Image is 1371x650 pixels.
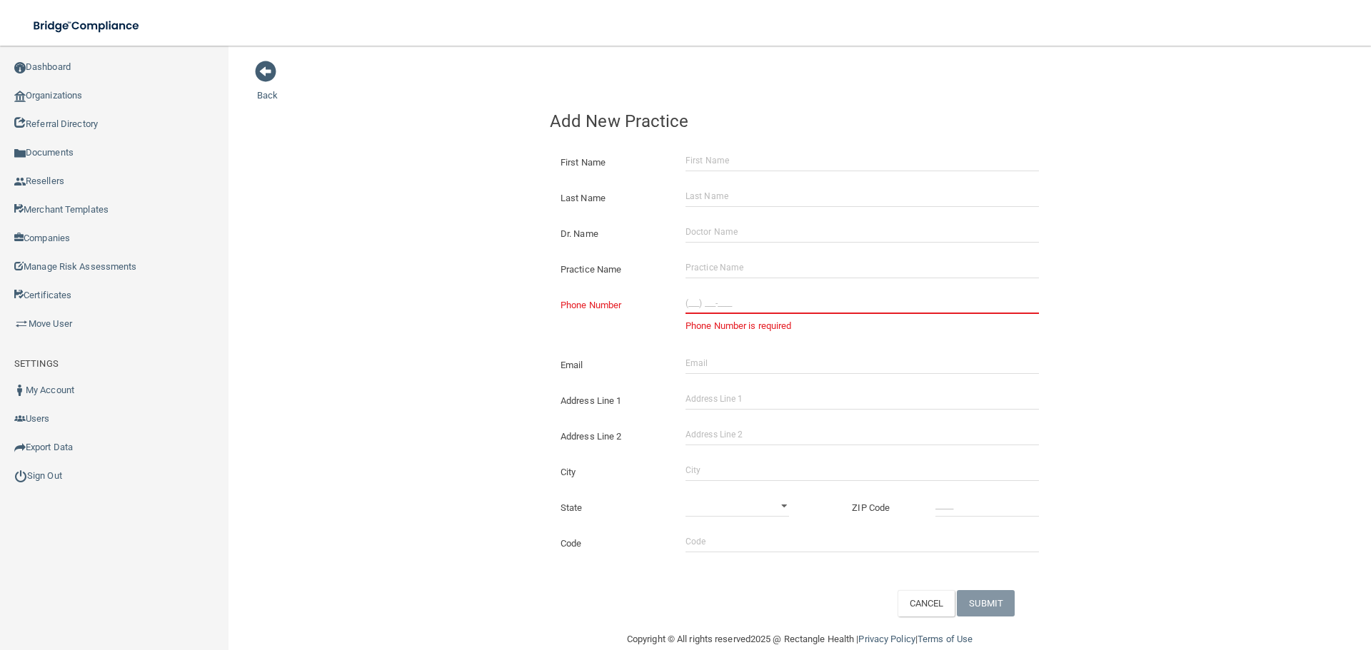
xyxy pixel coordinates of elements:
img: icon-users.e205127d.png [14,413,26,425]
input: Practice Name [685,257,1039,278]
label: SETTINGS [14,355,59,372]
label: State [550,499,675,517]
input: Address Line 2 [685,424,1039,445]
label: Last Name [550,190,675,207]
img: icon-documents.8dae5593.png [14,148,26,159]
label: Address Line 1 [550,392,675,410]
input: (___) ___-____ [685,293,1039,314]
img: bridge_compliance_login_screen.278c3ca4.svg [21,11,153,41]
img: icon-export.b9366987.png [14,442,26,453]
button: SUBMIT [957,590,1015,616]
input: City [685,459,1039,481]
iframe: Drift Widget Chat Controller [1124,549,1354,606]
h4: Add New Practice [550,112,1050,131]
a: Terms of Use [918,634,973,644]
img: ic_power_dark.7ecde6b1.png [14,469,27,482]
a: Back [257,73,278,101]
a: Privacy Policy [858,634,915,644]
label: Practice Name [550,261,675,278]
input: _____ [935,495,1039,517]
label: First Name [550,154,675,171]
label: Code [550,535,675,552]
label: Phone Number [550,297,675,314]
p: Phone Number is required [685,318,1039,335]
input: First Name [685,150,1039,171]
input: Address Line 1 [685,388,1039,410]
label: ZIP Code [841,499,925,517]
input: Doctor Name [685,221,1039,243]
img: briefcase.64adab9b.png [14,317,29,331]
img: ic_reseller.de258add.png [14,176,26,188]
img: ic_user_dark.df1a06c3.png [14,385,26,396]
img: organization-icon.f8decf85.png [14,91,26,102]
label: Email [550,357,675,374]
label: Dr. Name [550,225,675,243]
input: Last Name [685,186,1039,207]
input: Email [685,352,1039,374]
button: CANCEL [898,590,955,616]
img: ic_dashboard_dark.d01f4a41.png [14,62,26,73]
input: Code [685,531,1039,552]
label: Address Line 2 [550,428,675,445]
label: City [550,464,675,481]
